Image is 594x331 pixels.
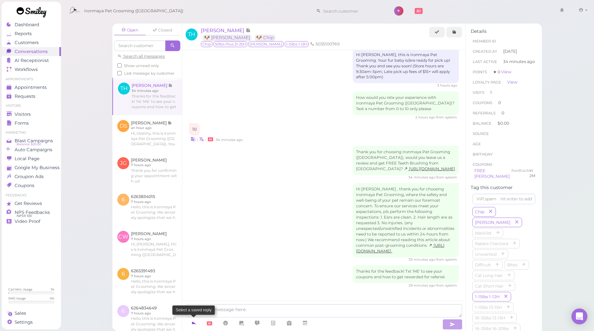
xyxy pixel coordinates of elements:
[114,25,146,35] a: Open
[17,142,41,147] span: Balance: $20.00
[473,142,481,146] span: age
[473,39,496,43] span: Member ID
[353,146,459,175] div: Thank you for choosing Ironmaya Pet Grooming ([GEOGRAPHIC_DATA]), would you leave us a review and...
[51,287,54,292] div: 1 %
[15,201,42,206] span: Get Reviews
[507,80,517,85] a: View
[474,273,504,278] span: Cat Long Hair
[503,48,517,54] span: [DATE]
[471,98,537,108] li: 0
[15,49,48,54] span: Conversations
[309,41,341,47] li: 5035100769
[189,123,200,136] div: 10
[437,83,457,88] span: 09/02/2025 01:54pm
[474,252,498,257] span: Unwanted
[473,111,496,115] span: Referrals
[501,69,511,74] a: View
[2,56,61,65] a: AI Receptionist
[506,262,519,267] span: Bites
[15,183,34,188] span: Coupons
[15,67,38,72] span: Workflows
[2,103,61,108] li: Visitors
[2,110,61,119] a: Visitors
[248,41,284,47] span: [PERSON_NAME]
[409,283,436,288] span: 09/02/2025 04:28pm
[2,130,61,135] li: Marketing
[474,231,493,235] span: blacklist
[2,38,61,47] a: Customers
[50,296,54,300] div: 0 %
[471,185,537,190] div: Tag this customer
[2,318,61,327] a: Settings
[473,131,489,136] span: Source
[15,310,26,316] span: Sales
[473,121,493,126] span: Balance
[15,210,50,215] span: NPS Feedbacks
[2,208,61,217] a: NPS Feedbacks NPS® 100
[124,63,159,68] span: Show unread only
[147,25,178,35] a: Closed
[2,83,61,92] a: Appointments
[117,63,122,68] input: Show unread only
[197,138,198,142] i: |
[114,40,165,51] input: Search customer
[2,65,61,74] a: Workflows
[201,27,246,33] span: [PERSON_NAME]
[474,305,503,310] span: 1-15lbs 13-15H
[474,262,492,267] span: Difficult
[246,27,251,33] span: Note
[472,194,535,204] input: VIP,spam
[356,243,445,253] a: [URL][DOMAIN_NAME].
[474,209,486,214] span: Chip
[474,326,510,331] span: 16-35lbs 16-20lbs
[473,59,497,64] span: Last Active
[436,175,457,179] span: from system
[8,287,32,292] div: Call Min. Usage
[15,219,40,224] span: Video Proof
[2,145,61,154] a: Auto Campaigns
[2,193,61,198] li: Feedbacks
[15,22,39,28] span: Dashboard
[474,294,501,299] span: 1-15lbs 1-12H
[436,115,457,119] span: from system
[471,29,537,34] div: Details
[503,59,535,65] span: 34 minutes ago
[216,138,243,142] span: 09/02/2025 04:22pm
[203,34,252,41] a: 🐶 [PERSON_NAME]
[408,175,436,179] span: 09/02/2025 04:22pm
[409,257,436,262] span: 09/02/2025 04:23pm
[529,168,535,180] div: Expires at2025-11-01 11:59pm
[473,100,492,105] span: Coupons
[2,119,61,128] a: Forms
[2,92,61,101] a: Requests
[15,165,60,170] span: Google My Business
[511,168,529,180] div: feedback
[493,69,511,74] span: ★ 0
[2,181,61,190] a: Coupons
[15,174,44,179] span: Groupon Ads
[473,80,501,85] span: Loyalty page
[186,29,198,40] span: TH
[474,315,506,320] span: 16-35lbs 13-15H
[471,108,537,118] li: 0
[2,199,61,208] a: Get Reviews
[15,156,39,162] span: Local Page
[498,121,509,126] span: $0.00
[471,87,537,98] li: 1
[404,166,455,171] a: [URL][DOMAIN_NAME]
[15,319,33,325] span: Settings
[353,265,459,283] div: Thanks for the feedback! Txt 'ME' to see your coupons and how to get rewarded for referral.
[201,27,279,40] a: [PERSON_NAME] 🐶 [PERSON_NAME] 🐶 Chip
[117,54,165,59] a: Search all messages
[17,213,32,219] span: NPS® 100
[2,163,61,172] a: Google My Business
[15,31,32,36] span: Reports
[213,41,247,47] span: 50lbs Plus 21-25H
[189,136,459,143] div: •
[285,41,309,47] span: 1-15lbs 1-12H
[474,220,512,225] span: [PERSON_NAME]
[353,49,459,84] div: Hi [PERSON_NAME], this is Ironmaya Pet Grooming. Your fur baby is/are ready for pick up! Thank yo...
[15,58,49,63] span: AI Receptionist
[2,217,61,226] a: Video Proof
[15,94,35,99] span: Requests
